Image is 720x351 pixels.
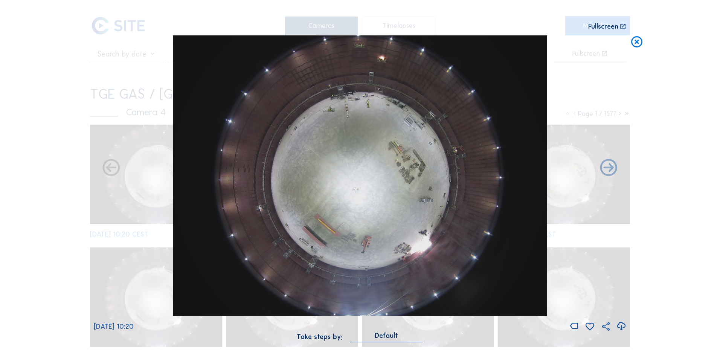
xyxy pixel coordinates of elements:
[101,158,122,179] i: Forward
[94,322,134,331] span: [DATE] 10:20
[173,35,547,316] img: Image
[598,158,619,179] i: Back
[297,333,342,340] div: Take steps by:
[588,23,618,30] div: Fullscreen
[350,332,423,342] div: Default
[375,332,398,339] div: Default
